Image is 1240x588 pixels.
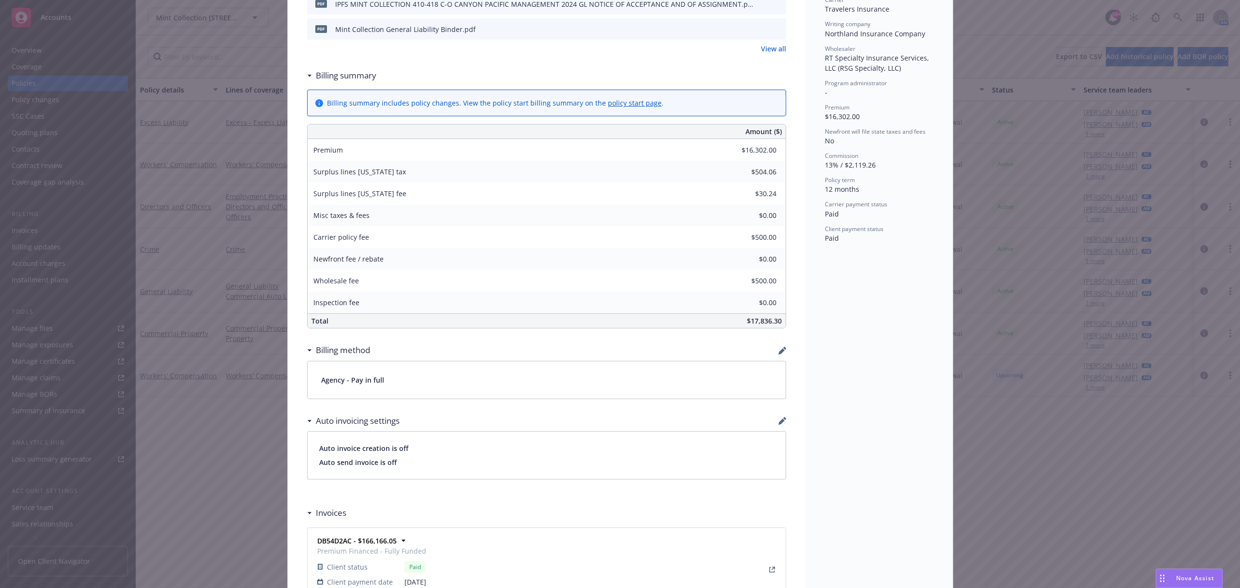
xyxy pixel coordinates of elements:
span: Commission [825,152,858,160]
div: Invoices [307,507,346,519]
div: Auto invoicing settings [307,415,400,427]
span: Writing company [825,20,870,28]
span: Policy term [825,176,855,184]
a: policy start page [608,98,662,108]
span: [DATE] [404,577,426,587]
span: pdf [315,25,327,32]
input: 0.00 [719,143,782,157]
h3: Billing summary [316,69,376,82]
span: Northland Insurance Company [825,29,925,38]
a: View Invoice [766,564,778,575]
span: $17,836.30 [747,316,782,325]
span: Paid [825,233,839,243]
a: View all [761,44,786,54]
div: Billing summary includes policy changes. View the policy start billing summary on the . [327,98,664,108]
span: Client payment date [327,577,393,587]
h3: Auto invoicing settings [316,415,400,427]
div: Drag to move [1156,569,1168,588]
input: 0.00 [719,186,782,201]
button: preview file [774,24,782,34]
button: Nova Assist [1156,569,1223,588]
span: 13% / $2,119.26 [825,160,876,170]
input: 0.00 [719,208,782,223]
span: Amount ($) [745,126,782,137]
input: 0.00 [719,274,782,288]
span: $16,302.00 [825,112,860,121]
input: 0.00 [719,252,782,266]
div: Billing summary [307,69,376,82]
span: Carrier payment status [825,200,887,208]
button: download file [758,24,766,34]
div: Billing method [307,344,370,356]
span: Newfront fee / rebate [313,254,384,263]
span: Program administrator [825,79,887,87]
span: Carrier policy fee [313,232,369,242]
h3: Billing method [316,344,370,356]
span: Surplus lines [US_STATE] tax [313,167,406,176]
strong: DB54D2AC - $166,166.05 [317,536,397,545]
input: 0.00 [719,165,782,179]
span: Paid [825,209,839,218]
span: Premium Financed - Fully Funded [317,546,426,556]
span: - [825,88,827,97]
span: Client status [327,562,368,572]
input: 0.00 [719,295,782,310]
span: Wholesale fee [313,276,359,285]
span: 12 months [825,185,859,194]
span: No [825,136,834,145]
div: Paid [404,561,426,573]
span: Premium [825,103,850,111]
span: Wholesaler [825,45,855,53]
span: Newfront will file state taxes and fees [825,127,926,136]
div: Agency - Pay in full [308,361,786,399]
span: RT Specialty Insurance Services, LLC (RSG Specialty, LLC) [825,53,931,73]
span: Travelers Insurance [825,4,889,14]
span: Nova Assist [1176,574,1214,582]
span: Auto send invoice is off [319,457,774,467]
span: Total [311,316,328,325]
span: Surplus lines [US_STATE] fee [313,189,406,198]
span: Inspection fee [313,298,359,307]
span: Misc taxes & fees [313,211,370,220]
div: Mint Collection General Liability Binder.pdf [335,24,476,34]
h3: Invoices [316,507,346,519]
span: Premium [313,145,343,155]
span: Auto invoice creation is off [319,443,774,453]
input: 0.00 [719,230,782,245]
span: Client payment status [825,225,883,233]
